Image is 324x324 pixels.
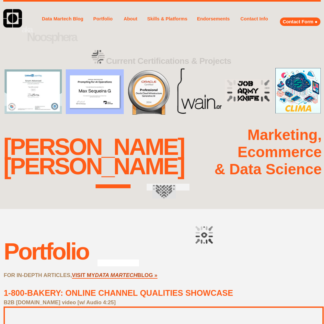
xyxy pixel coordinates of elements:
strong: FOR IN-DEPTH ARTICLES, [4,272,72,278]
strong: Marketing, [248,127,322,143]
strong: Current Certifications & Projects [106,56,231,66]
a: Contact Info [238,15,270,23]
a: 1-800-BAKERY: ONLINE CHANNEL QUALITIES SHOWCASE [4,288,233,297]
a: Endorsements [195,15,232,23]
a: Skills & Platforms [146,11,188,26]
strong: B2B [DOMAIN_NAME] video [w/ Audio 4:25] [4,299,115,306]
strong: & Data Science [214,161,322,178]
a: About [121,15,139,23]
iframe: Chat Widget [292,293,324,324]
div: [PERSON_NAME] [PERSON_NAME] [3,137,184,176]
a: DATA MARTECH [95,272,137,279]
a: VISIT MY [72,272,95,279]
div: Portfolio [4,238,88,265]
a: Portfolio [91,13,115,24]
a: Data Martech Blog [41,13,84,26]
a: BLOG » [137,272,157,279]
a: Contact Form ● [280,17,320,26]
strong: Ecommerce [237,144,322,160]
